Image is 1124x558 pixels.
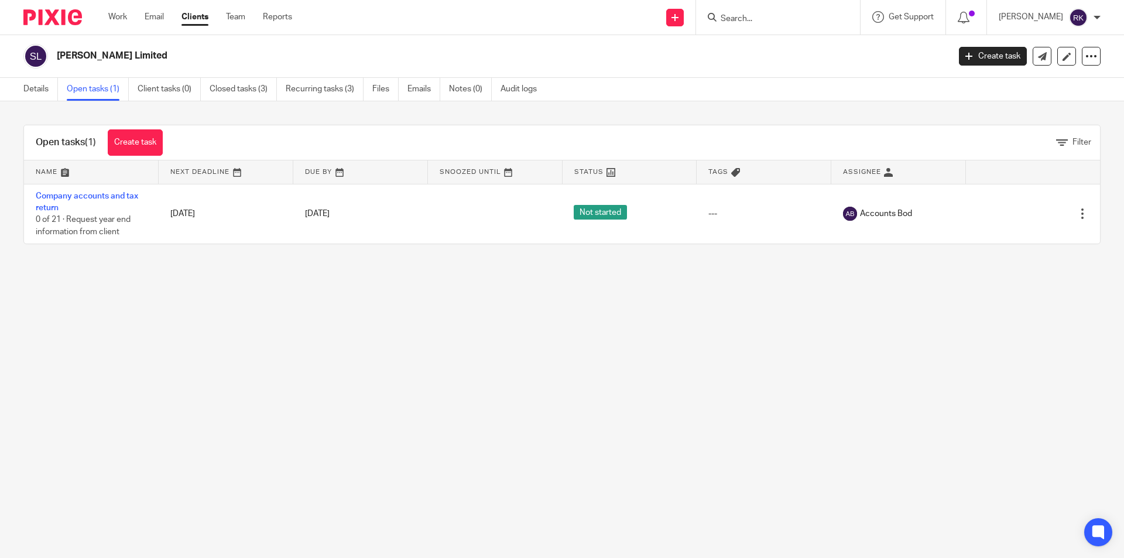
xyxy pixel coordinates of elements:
a: Work [108,11,127,23]
span: (1) [85,138,96,147]
p: [PERSON_NAME] [999,11,1063,23]
a: Clients [181,11,208,23]
span: Not started [574,205,627,220]
a: Email [145,11,164,23]
h1: Open tasks [36,136,96,149]
a: Reports [263,11,292,23]
a: Emails [407,78,440,101]
img: svg%3E [1069,8,1088,27]
input: Search [719,14,825,25]
a: Closed tasks (3) [210,78,277,101]
a: Files [372,78,399,101]
a: Client tasks (0) [138,78,201,101]
div: --- [708,208,820,220]
a: Details [23,78,58,101]
a: Create task [959,47,1027,66]
a: Open tasks (1) [67,78,129,101]
span: Filter [1072,138,1091,146]
td: [DATE] [159,184,293,244]
a: Create task [108,129,163,156]
span: 0 of 21 · Request year end information from client [36,215,131,236]
h2: [PERSON_NAME] Limited [57,50,765,62]
span: Status [574,169,604,175]
span: Get Support [889,13,934,21]
img: Pixie [23,9,82,25]
span: Snoozed Until [440,169,501,175]
img: svg%3E [843,207,857,221]
span: Tags [708,169,728,175]
a: Team [226,11,245,23]
a: Company accounts and tax return [36,192,138,212]
img: svg%3E [23,44,48,69]
a: Audit logs [501,78,546,101]
span: [DATE] [305,210,330,218]
a: Recurring tasks (3) [286,78,364,101]
a: Notes (0) [449,78,492,101]
span: Accounts Bod [860,208,912,220]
